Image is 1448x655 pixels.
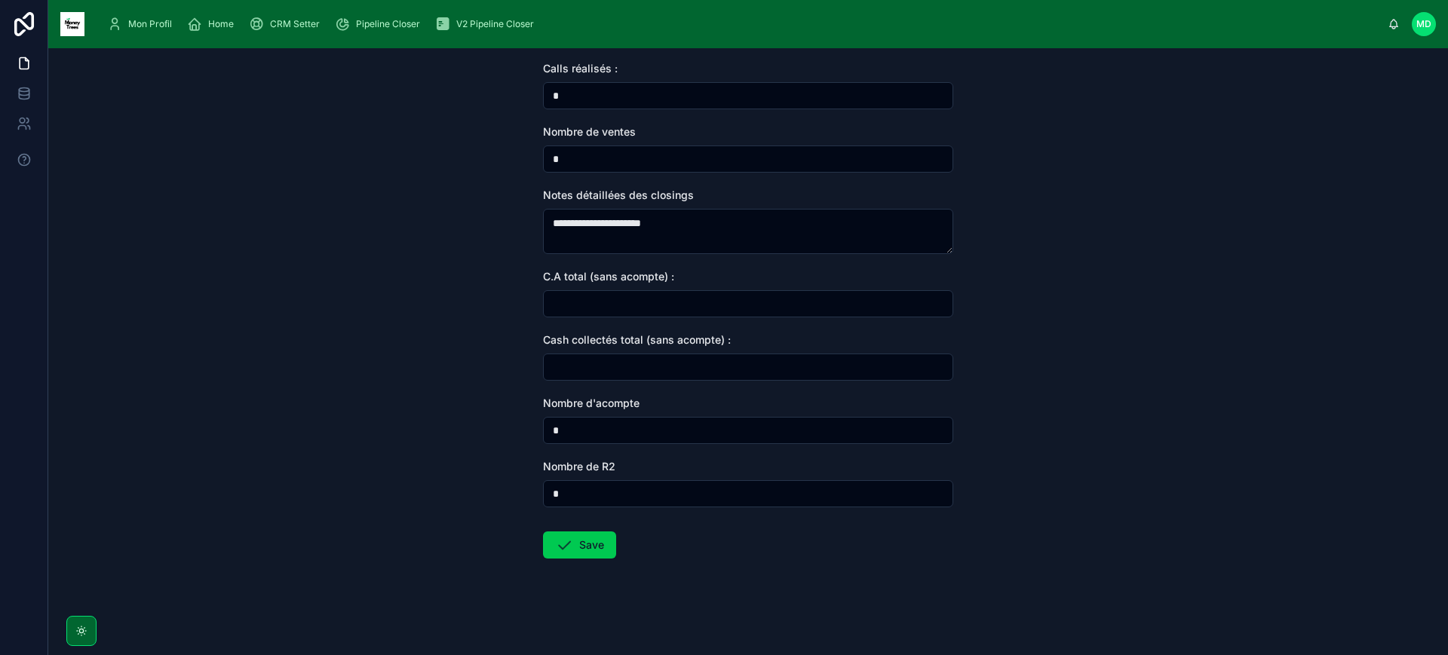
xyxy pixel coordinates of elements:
[543,460,615,473] span: Nombre de R2
[270,18,320,30] span: CRM Setter
[543,531,616,559] button: Save
[543,125,636,138] span: Nombre de ventes
[543,270,674,283] span: C.A total (sans acompte) :
[183,11,244,38] a: Home
[543,62,618,75] span: Calls réalisés :
[1416,18,1431,30] span: MD
[208,18,234,30] span: Home
[431,11,545,38] a: V2 Pipeline Closer
[97,8,1388,41] div: scrollable content
[244,11,330,38] a: CRM Setter
[543,188,694,201] span: Notes détaillées des closings
[356,18,420,30] span: Pipeline Closer
[60,12,84,36] img: App logo
[128,18,172,30] span: Mon Profil
[456,18,534,30] span: V2 Pipeline Closer
[543,333,731,346] span: Cash collectés total (sans acompte) :
[330,11,431,38] a: Pipeline Closer
[543,396,640,409] span: Nombre d'acompte
[103,11,183,38] a: Mon Profil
